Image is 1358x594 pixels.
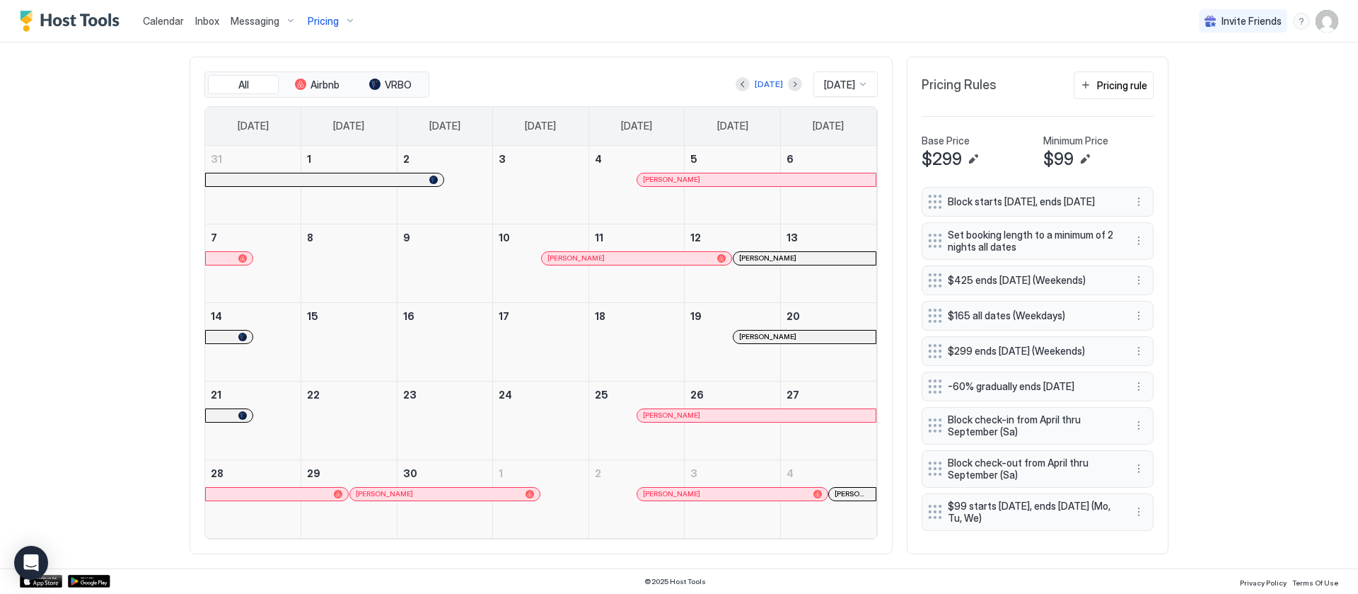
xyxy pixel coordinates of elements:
[397,381,493,459] td: September 23, 2025
[493,382,588,408] a: September 24, 2025
[1293,13,1310,30] div: menu
[333,120,364,132] span: [DATE]
[205,146,301,172] a: August 31, 2025
[595,389,608,401] span: 25
[356,489,413,498] span: [PERSON_NAME]
[589,146,685,172] a: September 4, 2025
[948,380,1116,393] span: -60% gradually ends [DATE]
[685,146,780,172] a: September 5, 2025
[493,459,589,538] td: October 1, 2025
[403,467,417,479] span: 30
[195,13,219,28] a: Inbox
[397,459,493,538] td: September 30, 2025
[948,309,1116,322] span: $165 all dates (Weekdays)
[397,302,493,381] td: September 16, 2025
[493,381,589,459] td: September 24, 2025
[307,389,320,401] span: 22
[205,224,301,302] td: September 7, 2025
[238,120,269,132] span: [DATE]
[948,274,1116,287] span: $425 ends [DATE] (Weekends)
[397,146,493,172] a: September 2, 2025
[511,107,570,145] a: Wednesday
[922,77,997,93] span: Pricing Rules
[685,382,780,408] a: September 26, 2025
[780,459,876,538] td: October 4, 2025
[1130,343,1147,360] div: menu
[1130,378,1147,395] button: More options
[493,146,588,172] a: September 3, 2025
[643,411,700,420] span: [PERSON_NAME]
[588,381,685,459] td: September 25, 2025
[755,78,783,91] div: [DATE]
[922,265,1154,295] div: $425 ends [DATE] (Weekends) menu
[397,460,493,486] a: September 30, 2025
[143,13,184,28] a: Calendar
[948,457,1116,481] span: Block check-out from April thru September (Sa)
[397,146,493,224] td: September 2, 2025
[204,72,429,98] div: tab-group
[68,575,110,588] div: Google Play Store
[948,229,1116,253] span: Set booking length to a minimum of 2 nights all dates
[1130,307,1147,324] button: More options
[835,489,870,498] span: [PERSON_NAME]
[1130,417,1147,434] div: menu
[787,153,794,165] span: 6
[397,382,493,408] a: September 23, 2025
[195,15,219,27] span: Inbox
[595,153,602,165] span: 4
[205,460,301,486] a: September 28, 2025
[781,303,876,329] a: September 20, 2025
[211,310,222,322] span: 14
[301,381,397,459] td: September 22, 2025
[595,467,601,479] span: 2
[208,75,279,95] button: All
[224,107,283,145] a: Sunday
[588,459,685,538] td: October 2, 2025
[824,79,855,91] span: [DATE]
[308,15,339,28] span: Pricing
[301,146,397,224] td: September 1, 2025
[595,232,603,244] span: 11
[1130,460,1147,477] div: menu
[205,381,301,459] td: September 21, 2025
[397,224,493,251] a: September 9, 2025
[20,11,126,32] a: Host Tools Logo
[307,310,318,322] span: 15
[355,75,426,95] button: VRBO
[621,120,652,132] span: [DATE]
[493,302,589,381] td: September 17, 2025
[753,76,785,93] button: [DATE]
[685,381,781,459] td: September 26, 2025
[403,310,414,322] span: 16
[685,224,781,302] td: September 12, 2025
[922,372,1154,401] div: -60% gradually ends [DATE] menu
[301,302,397,381] td: September 15, 2025
[282,75,352,95] button: Airbnb
[1130,503,1147,520] div: menu
[493,303,588,329] a: September 17, 2025
[588,224,685,302] td: September 11, 2025
[780,146,876,224] td: September 6, 2025
[397,303,493,329] a: September 16, 2025
[780,224,876,302] td: September 13, 2025
[690,467,697,479] span: 3
[643,175,870,184] div: [PERSON_NAME]
[1130,232,1147,249] button: More options
[1130,272,1147,289] button: More options
[588,302,685,381] td: September 18, 2025
[403,389,417,401] span: 23
[1130,460,1147,477] button: More options
[922,493,1154,531] div: $99 starts [DATE], ends [DATE] (Mo, Tu, We) menu
[397,224,493,302] td: September 9, 2025
[643,175,700,184] span: [PERSON_NAME]
[739,253,796,263] span: [PERSON_NAME]
[813,120,844,132] span: [DATE]
[685,459,781,538] td: October 3, 2025
[1097,78,1147,93] div: Pricing rule
[205,146,301,224] td: August 31, 2025
[301,459,397,538] td: September 29, 2025
[781,382,876,408] a: September 27, 2025
[788,77,802,91] button: Next month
